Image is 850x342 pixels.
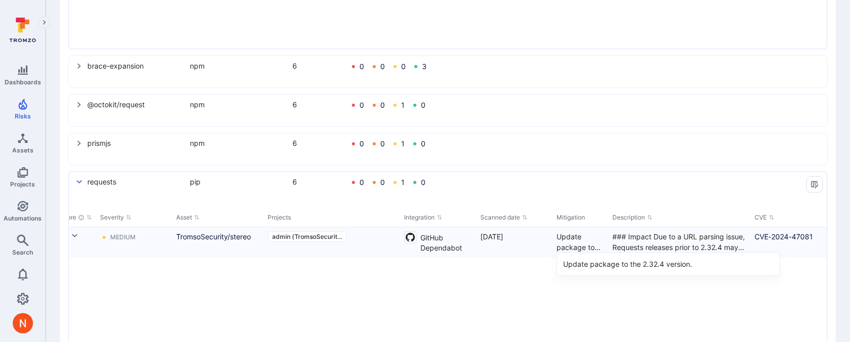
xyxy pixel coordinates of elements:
[264,227,400,258] div: Cell for Projects
[806,176,823,193] button: Manage columns
[87,99,184,110] div: @octokit/request
[422,63,427,71] div: 3
[190,99,286,110] div: npm
[755,232,813,241] a: CVE-2024-47081
[380,63,385,71] div: 0
[12,146,34,154] span: Assets
[292,99,343,110] div: 6
[421,178,426,186] div: 0
[190,176,286,187] div: pip
[87,176,184,187] div: requests
[404,213,442,222] button: Sort by Integration
[292,176,343,187] div: 6
[87,138,184,148] div: prismjs
[755,213,774,222] button: Sort by CVE
[5,78,41,86] span: Dashboards
[480,213,528,222] button: Sort by Scanned date
[110,233,136,241] div: Medium
[268,213,396,222] div: Projects
[359,140,364,148] div: 0
[480,231,548,242] div: [DATE]
[359,63,364,71] div: 0
[292,60,343,71] div: 6
[476,227,552,258] div: Cell for Scanned date
[41,18,48,27] i: Expand navigation menu
[55,227,96,258] div: Cell for Score
[401,63,406,71] div: 0
[96,227,172,258] div: Cell for Severity
[10,180,35,188] span: Projects
[12,248,33,256] span: Search
[612,231,746,253] div: ### Impact Due to a URL parsing issue, Requests releases prior to 2.32.4 may leak .netrc credenti...
[380,101,385,109] div: 0
[4,214,42,222] span: Automations
[176,213,200,222] button: Sort by Asset
[400,227,476,258] div: Cell for Integration
[750,227,827,258] div: Cell for CVE
[13,313,33,333] img: ACg8ocIprwjrgDQnDsNSk9Ghn5p5-B8DpAKWoJ5Gi9syOE4K59tr4Q=s96-c
[380,140,385,148] div: 0
[272,233,342,240] span: admin (TromsoSecurit …
[100,213,132,222] button: Sort by Severity
[268,231,347,242] a: admin (TromsoSecurity)
[557,213,604,222] div: Mitigation
[15,112,31,120] span: Risks
[608,227,750,258] div: Cell for Description
[359,178,364,186] div: 0
[552,227,608,258] div: Cell for Mitigation
[176,231,259,242] a: TromsoSecurity/stereo
[59,213,92,222] button: Sort by Score
[359,101,364,109] div: 0
[78,214,84,221] div: The vulnerability score is based on the parameters defined in the settings
[612,213,652,222] button: Sort by Description
[190,60,286,71] div: npm
[292,138,343,148] div: 6
[401,178,405,186] div: 1
[421,101,426,109] div: 0
[557,231,604,253] div: Update package to the 2.32.4 version.
[401,140,405,148] div: 1
[190,138,286,148] div: npm
[38,16,50,28] button: Expand navigation menu
[420,231,472,253] span: GitHub Dependabot
[401,101,405,109] div: 1
[421,140,426,148] div: 0
[563,259,773,269] p: Update package to the 2.32.4 version.
[380,178,385,186] div: 0
[172,227,264,258] div: Cell for Asset
[87,60,184,71] div: brace-expansion
[13,313,33,333] div: Neeren Patki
